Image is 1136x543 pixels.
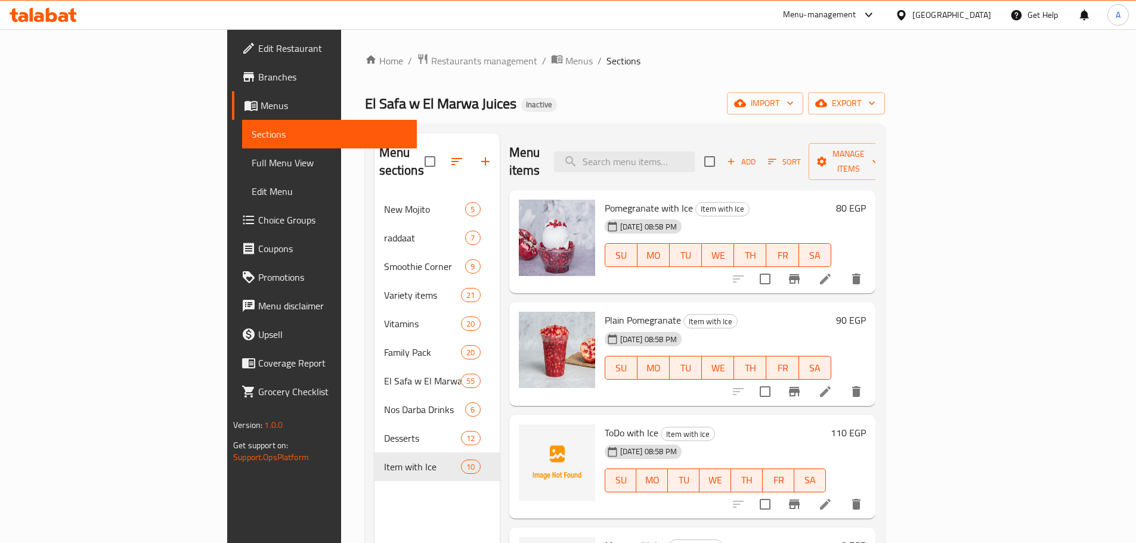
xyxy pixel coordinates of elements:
span: FR [771,359,794,377]
a: Sections [242,120,417,148]
div: Family Pack20 [374,338,500,367]
span: New Mojito [384,202,466,216]
li: / [542,54,546,68]
span: Version: [233,417,262,433]
button: FR [763,468,794,492]
span: import [736,96,794,111]
button: WE [699,468,731,492]
span: ToDo with Ice [605,424,658,442]
a: Branches [232,63,417,91]
span: Select to update [753,492,778,517]
a: Choice Groups [232,206,417,234]
span: 5 [466,204,479,215]
a: Menu disclaimer [232,291,417,320]
div: Item with Ice [683,314,738,328]
span: 9 [466,261,479,272]
span: Edit Menu [252,184,407,198]
span: Branches [258,70,407,84]
button: Add section [471,147,500,176]
span: SA [804,247,827,264]
span: A [1116,8,1120,21]
button: delete [842,490,871,519]
button: SA [799,243,831,267]
button: export [808,92,885,114]
div: Nos Darba Drinks6 [374,395,500,424]
div: items [461,460,480,474]
button: delete [842,265,871,293]
span: Manage items [818,147,879,176]
span: SU [610,471,632,489]
span: Nos Darba Drinks [384,402,466,417]
span: WE [707,247,729,264]
div: items [465,259,480,274]
span: Family Pack [384,345,462,359]
span: WE [707,359,729,377]
span: [DATE] 08:58 PM [615,446,682,457]
button: Branch-specific-item [780,265,809,293]
button: Add [722,153,760,171]
span: Coupons [258,241,407,256]
button: MO [636,468,668,492]
button: Branch-specific-item [780,490,809,519]
div: Item with Ice [661,427,715,441]
span: Menus [565,54,593,68]
span: Select all sections [417,149,442,174]
div: New Mojito5 [374,195,500,224]
span: Plain Pomegranate [605,311,681,329]
button: TH [734,243,766,267]
span: Full Menu View [252,156,407,170]
button: MO [637,356,670,380]
button: SU [605,468,637,492]
span: El Safa w El Marwa Juices [384,374,462,388]
a: Support.OpsPlatform [233,449,309,465]
span: 7 [466,232,479,244]
div: items [461,288,480,302]
div: [GEOGRAPHIC_DATA] [912,8,991,21]
h6: 110 EGP [831,424,866,441]
button: SA [799,356,831,380]
div: items [465,202,480,216]
button: SU [605,356,637,380]
span: Select section [697,149,722,174]
h6: 90 EGP [836,312,866,328]
span: export [818,96,875,111]
span: Vitamins [384,317,462,331]
span: Sort sections [442,147,471,176]
span: MO [642,359,665,377]
div: Smoothie Corner [384,259,466,274]
div: items [461,317,480,331]
div: Variety items [384,288,462,302]
span: Menu disclaimer [258,299,407,313]
h2: Menu items [509,144,540,179]
div: Item with Ice10 [374,452,500,481]
span: Menus [261,98,407,113]
button: MO [637,243,670,267]
button: TU [668,468,699,492]
span: SU [610,247,633,264]
span: Sort [768,155,801,169]
button: delete [842,377,871,406]
div: Desserts [384,431,462,445]
span: Select to update [753,379,778,404]
div: Variety items21 [374,281,500,309]
div: Inactive [521,98,557,112]
span: FR [771,247,794,264]
a: Edit menu item [818,384,832,399]
span: 10 [462,461,479,473]
a: Coverage Report [232,349,417,377]
span: Item with Ice [661,427,714,441]
span: SU [610,359,633,377]
button: Sort [765,153,804,171]
span: El Safa w El Marwa Juices [365,90,516,117]
img: Pomegranate with Ice [519,200,595,276]
a: Promotions [232,263,417,291]
a: Edit menu item [818,272,832,286]
div: Smoothie Corner9 [374,252,500,281]
span: Coverage Report [258,356,407,370]
span: Inactive [521,100,557,110]
img: Plain Pomegranate [519,312,595,388]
